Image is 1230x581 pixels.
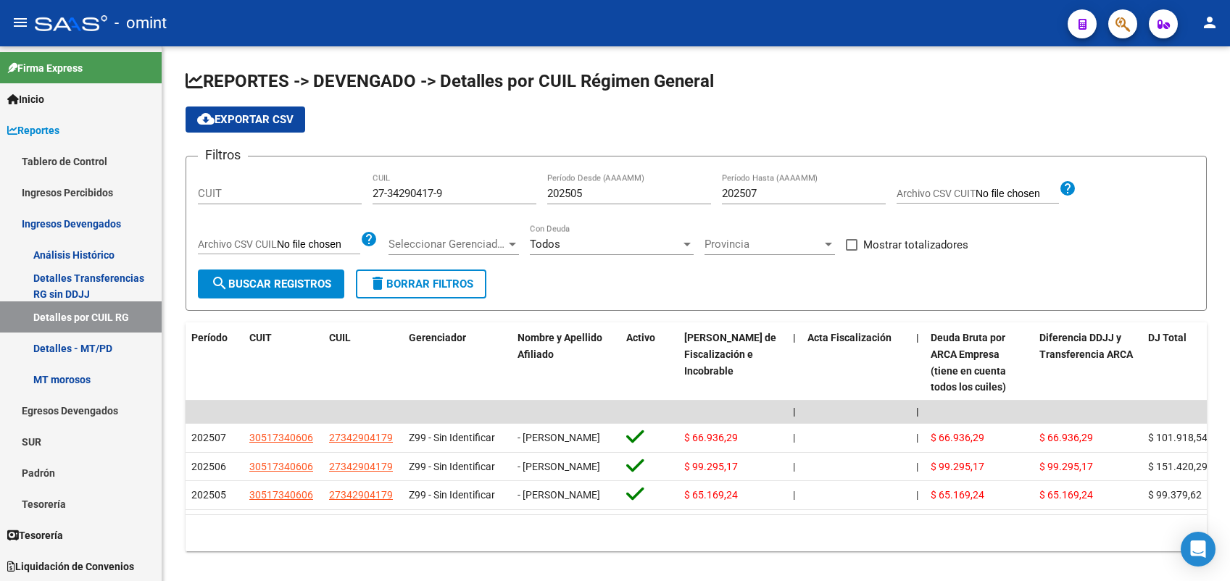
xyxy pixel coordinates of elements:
datatable-header-cell: Activo [620,322,678,403]
span: | [793,489,795,501]
span: 27342904179 [329,432,393,443]
span: | [793,461,795,472]
span: 30517340606 [249,432,313,443]
span: | [793,406,796,417]
datatable-header-cell: Nombre y Apellido Afiliado [512,322,620,403]
span: - [PERSON_NAME] [518,432,600,443]
span: Diferencia DDJJ y Transferencia ARCA [1039,332,1133,360]
span: $ 99.379,62 [1148,489,1202,501]
span: Z99 - Sin Identificar [409,489,495,501]
span: CUIL [329,332,351,343]
span: Liquidación de Convenios [7,559,134,574]
h3: Filtros [198,145,248,165]
span: Archivo CSV CUIT [897,188,976,199]
span: Exportar CSV [197,113,294,126]
span: Mostrar totalizadores [863,236,968,254]
span: $ 99.295,17 [684,461,738,472]
span: - omint [115,7,167,39]
span: Acta Fiscalización [807,332,892,343]
span: | [916,432,918,443]
span: Provincia [705,238,822,251]
span: [PERSON_NAME] de Fiscalización e Incobrable [684,332,776,377]
span: 27342904179 [329,461,393,472]
span: 202505 [191,489,226,501]
span: Firma Express [7,60,83,76]
span: | [916,332,919,343]
span: Nombre y Apellido Afiliado [518,332,602,360]
span: | [793,332,796,343]
span: Deuda Bruta por ARCA Empresa (tiene en cuenta todos los cuiles) [931,332,1006,393]
span: $ 151.420,29 [1148,461,1208,472]
span: $ 99.295,17 [931,461,984,472]
datatable-header-cell: | [787,322,802,403]
button: Borrar Filtros [356,269,486,298]
span: Buscar Registros [211,277,331,290]
span: $ 65.169,24 [1039,489,1093,501]
span: CUIT [249,332,272,343]
span: Todos [530,238,560,251]
span: 27342904179 [329,489,393,501]
mat-icon: help [1059,180,1076,197]
span: Inicio [7,91,44,107]
span: - [PERSON_NAME] [518,489,600,501]
span: Seleccionar Gerenciador [388,238,506,251]
span: REPORTES -> DEVENGADO -> Detalles por CUIL Régimen General [186,71,714,91]
datatable-header-cell: Diferencia DDJJ y Transferencia ARCA [1034,322,1142,403]
span: Período [191,332,228,343]
span: Borrar Filtros [369,277,473,290]
span: | [916,489,918,501]
datatable-header-cell: | [910,322,925,403]
datatable-header-cell: Deuda Bruta por ARCA Empresa (tiene en cuenta todos los cuiles) [925,322,1034,403]
mat-icon: menu [12,14,29,31]
span: DJ Total [1148,332,1187,343]
mat-icon: cloud_download [197,110,215,128]
mat-icon: help [360,230,378,248]
button: Exportar CSV [186,106,305,133]
datatable-header-cell: Período [186,322,244,403]
span: Activo [626,332,655,343]
span: | [916,406,919,417]
datatable-header-cell: CUIL [323,322,403,403]
mat-icon: search [211,275,228,292]
span: 202506 [191,461,226,472]
datatable-header-cell: Acta Fiscalización [802,322,910,403]
input: Archivo CSV CUIT [976,188,1059,201]
datatable-header-cell: Gerenciador [403,322,512,403]
span: Archivo CSV CUIL [198,238,277,250]
button: Buscar Registros [198,269,344,298]
span: | [916,461,918,472]
span: - [PERSON_NAME] [518,461,600,472]
span: Z99 - Sin Identificar [409,432,495,443]
span: 202507 [191,432,226,443]
span: $ 66.936,29 [931,432,984,443]
mat-icon: delete [369,275,386,292]
span: 30517340606 [249,461,313,472]
span: $ 101.918,54 [1148,432,1208,443]
input: Archivo CSV CUIL [277,238,360,251]
span: $ 66.936,29 [684,432,738,443]
span: $ 65.169,24 [931,489,984,501]
span: 30517340606 [249,489,313,501]
datatable-header-cell: Deuda Bruta Neto de Fiscalización e Incobrable [678,322,787,403]
span: Z99 - Sin Identificar [409,461,495,472]
mat-icon: person [1201,14,1218,31]
datatable-header-cell: CUIT [244,322,323,403]
span: $ 66.936,29 [1039,432,1093,443]
span: $ 65.169,24 [684,489,738,501]
div: Open Intercom Messenger [1181,532,1216,567]
span: | [793,432,795,443]
span: $ 99.295,17 [1039,461,1093,472]
span: Gerenciador [409,332,466,343]
span: Reportes [7,122,59,138]
span: Tesorería [7,527,63,543]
